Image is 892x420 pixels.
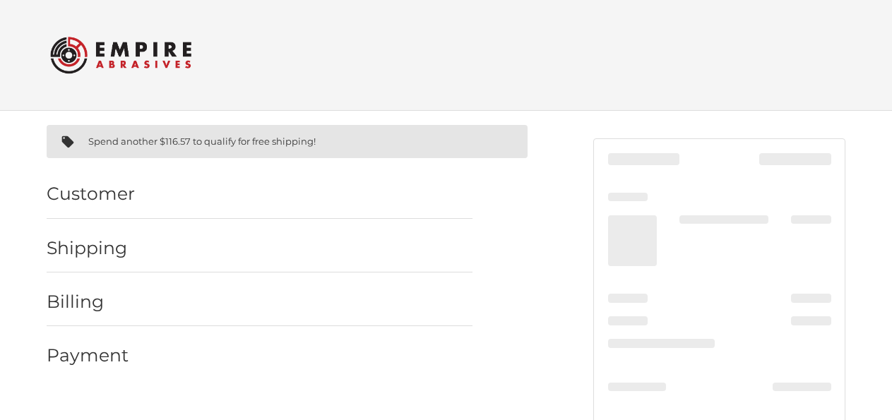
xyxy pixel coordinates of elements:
[47,344,129,366] h2: Payment
[47,237,129,259] h2: Shipping
[47,183,135,205] h2: Customer
[88,136,316,147] span: Spend another $116.57 to qualify for free shipping!
[47,291,129,313] h2: Billing
[50,28,191,83] img: Empire Abrasives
